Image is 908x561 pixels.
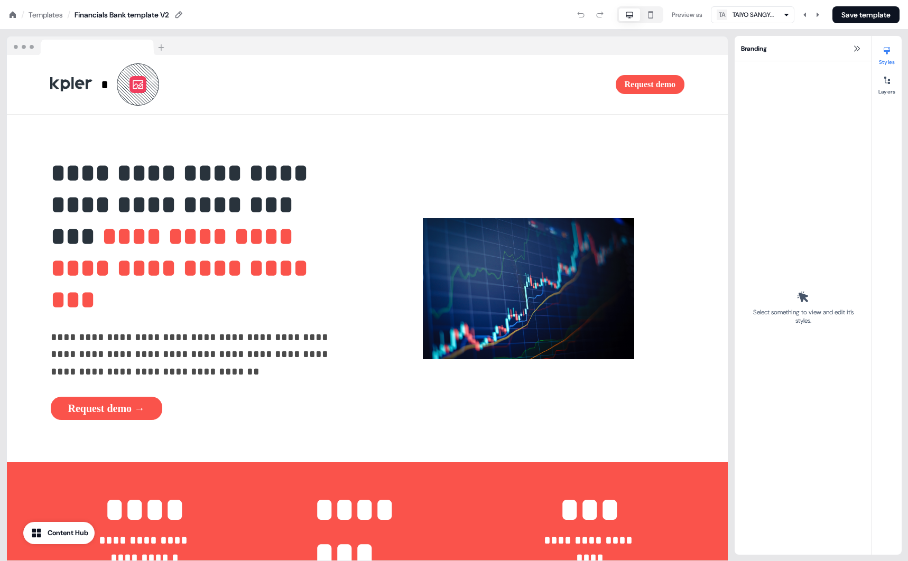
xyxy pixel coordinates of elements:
[719,10,726,20] div: TA
[872,72,902,95] button: Layers
[423,218,634,359] img: Image
[48,528,88,538] div: Content Hub
[67,9,70,21] div: /
[51,397,163,420] button: Request demo →
[51,397,347,420] div: Request demo →
[832,6,900,23] button: Save template
[733,10,775,20] div: TAIYO SANGYO TRADING & MARINE SERVICES LTD
[7,36,169,55] img: Browser topbar
[711,6,794,23] button: TATAIYO SANGYO TRADING & MARINE SERVICES LTD
[872,42,902,66] button: Styles
[18,55,716,114] div: *Request demo
[749,308,857,325] div: Select something to view and edit it’s styles.
[75,10,169,20] div: Financials Bank template V2
[373,157,684,420] div: Image
[21,9,24,21] div: /
[29,10,63,20] a: Templates
[735,36,872,61] div: Branding
[23,522,95,544] button: Content Hub
[616,75,684,94] button: Request demo
[372,75,684,94] div: Request demo
[672,10,702,20] div: Preview as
